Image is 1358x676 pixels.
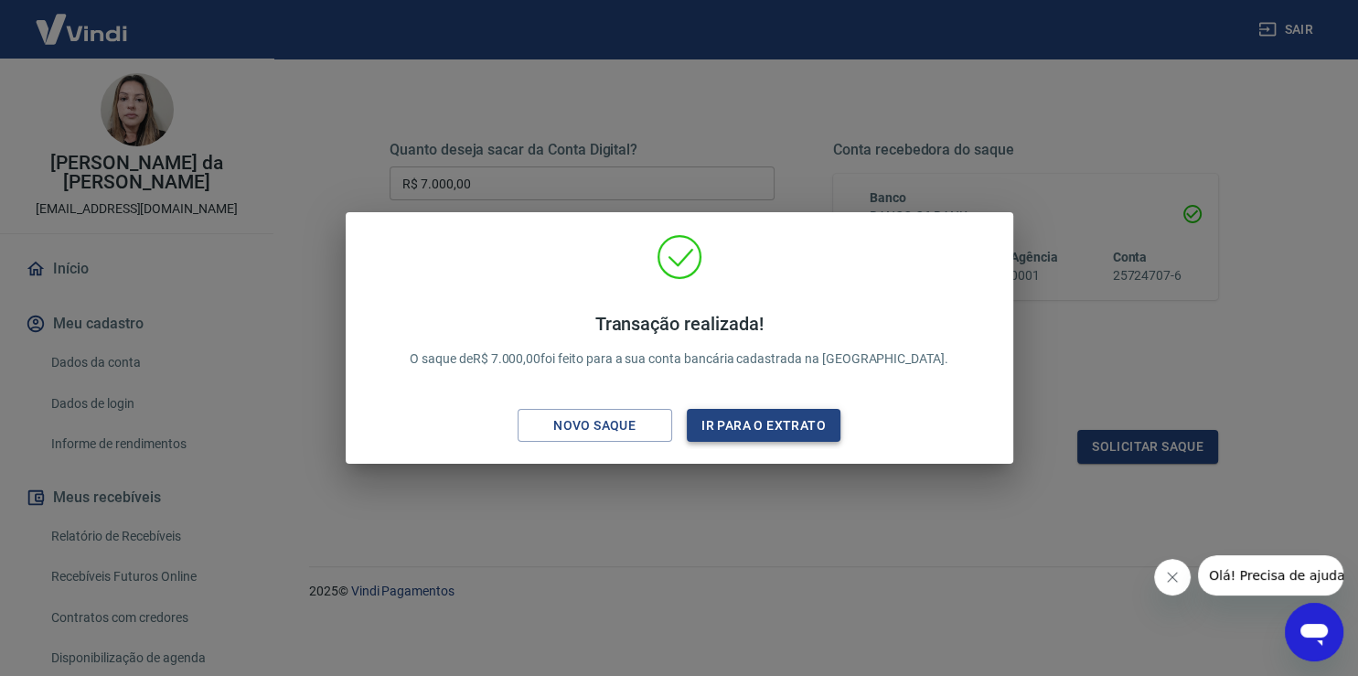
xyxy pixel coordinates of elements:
[1198,555,1343,596] iframe: Mensagem da empresa
[1154,559,1191,596] iframe: Fechar mensagem
[410,313,948,335] h4: Transação realizada!
[518,409,672,443] button: Novo saque
[410,313,948,369] p: O saque de R$ 7.000,00 foi feito para a sua conta bancária cadastrada na [GEOGRAPHIC_DATA].
[531,414,658,437] div: Novo saque
[11,13,154,27] span: Olá! Precisa de ajuda?
[1285,603,1343,661] iframe: Botão para abrir a janela de mensagens
[687,409,841,443] button: Ir para o extrato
